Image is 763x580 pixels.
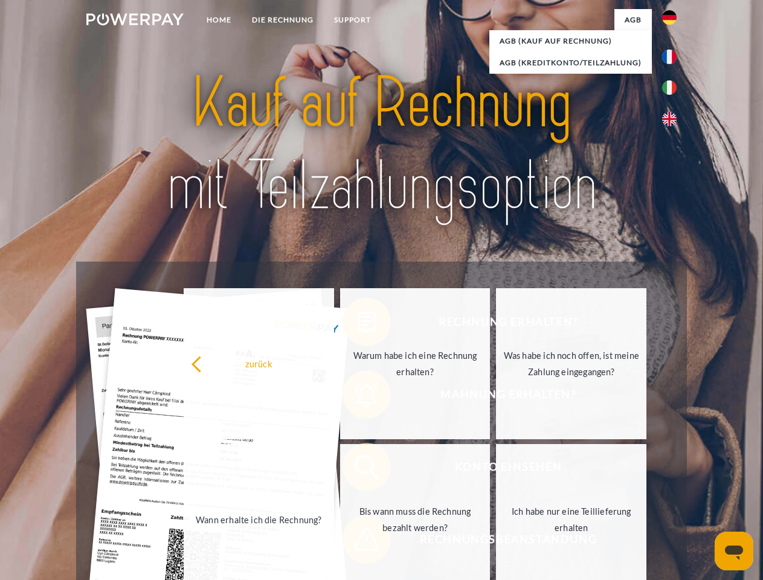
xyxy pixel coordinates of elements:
a: AGB (Kauf auf Rechnung) [489,30,652,52]
iframe: Schaltfläche zum Öffnen des Messaging-Fensters [715,532,753,570]
a: DIE RECHNUNG [242,9,324,31]
div: Ich habe nur eine Teillieferung erhalten [503,503,639,536]
a: agb [614,9,652,31]
div: zurück [191,355,327,372]
div: Was habe ich noch offen, ist meine Zahlung eingegangen? [503,347,639,380]
a: AGB (Kreditkonto/Teilzahlung) [489,52,652,74]
img: title-powerpay_de.svg [115,58,648,231]
img: fr [662,50,677,64]
img: de [662,10,677,25]
div: Bis wann muss die Rechnung bezahlt werden? [347,503,483,536]
a: Home [196,9,242,31]
a: SUPPORT [324,9,381,31]
img: en [662,112,677,126]
img: logo-powerpay-white.svg [86,13,184,25]
img: it [662,80,677,95]
a: Was habe ich noch offen, ist meine Zahlung eingegangen? [496,288,646,439]
div: Warum habe ich eine Rechnung erhalten? [347,347,483,380]
div: Wann erhalte ich die Rechnung? [191,511,327,527]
